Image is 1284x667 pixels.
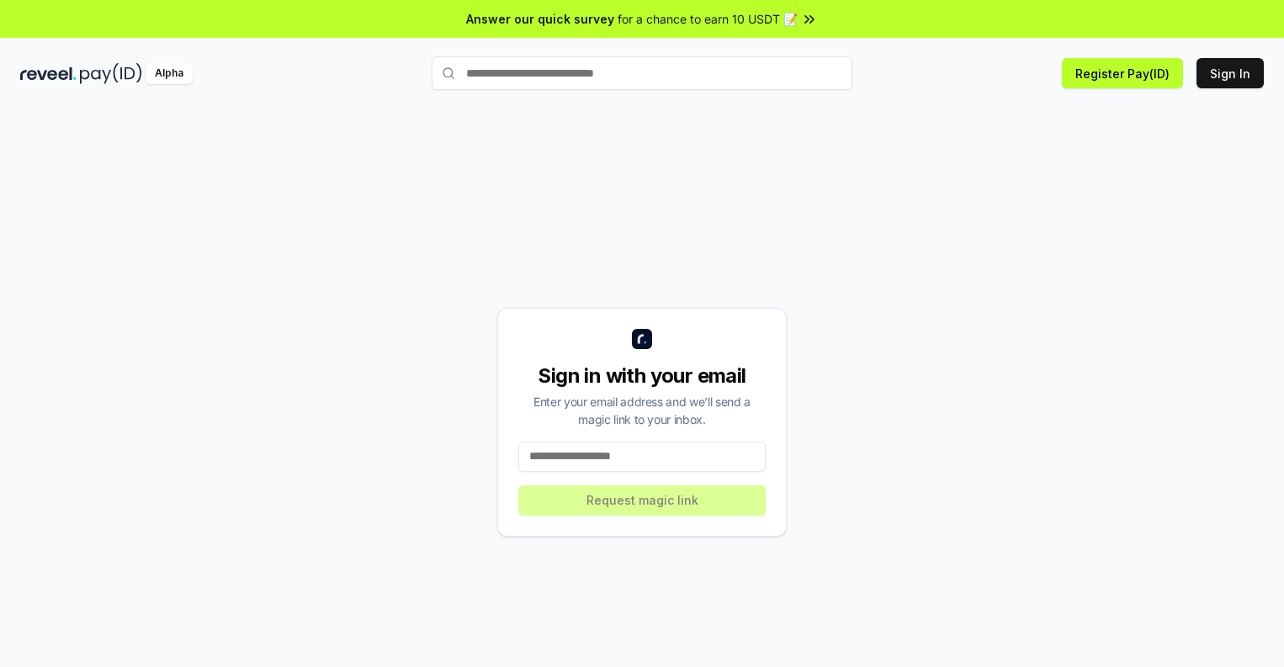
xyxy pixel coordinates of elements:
span: for a chance to earn 10 USDT 📝 [618,10,798,28]
button: Register Pay(ID) [1062,58,1183,88]
div: Alpha [146,63,193,84]
div: Enter your email address and we’ll send a magic link to your inbox. [518,393,766,428]
img: pay_id [80,63,142,84]
button: Sign In [1196,58,1264,88]
span: Answer our quick survey [466,10,614,28]
img: reveel_dark [20,63,77,84]
img: logo_small [632,329,652,349]
div: Sign in with your email [518,363,766,389]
